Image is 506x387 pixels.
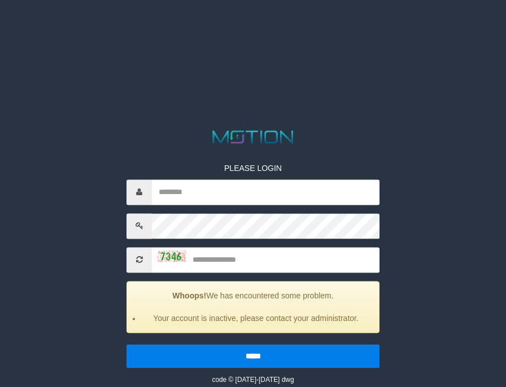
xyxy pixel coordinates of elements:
[209,128,298,146] img: MOTION_logo.png
[127,162,380,174] p: PLEASE LOGIN
[141,313,370,324] li: Your account is inactive, please contact your administrator.
[158,251,186,262] img: captcha
[212,376,294,384] small: code © [DATE]-[DATE] dwg
[127,281,380,333] div: We has encountered some problem.
[172,291,206,300] strong: Whoops!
